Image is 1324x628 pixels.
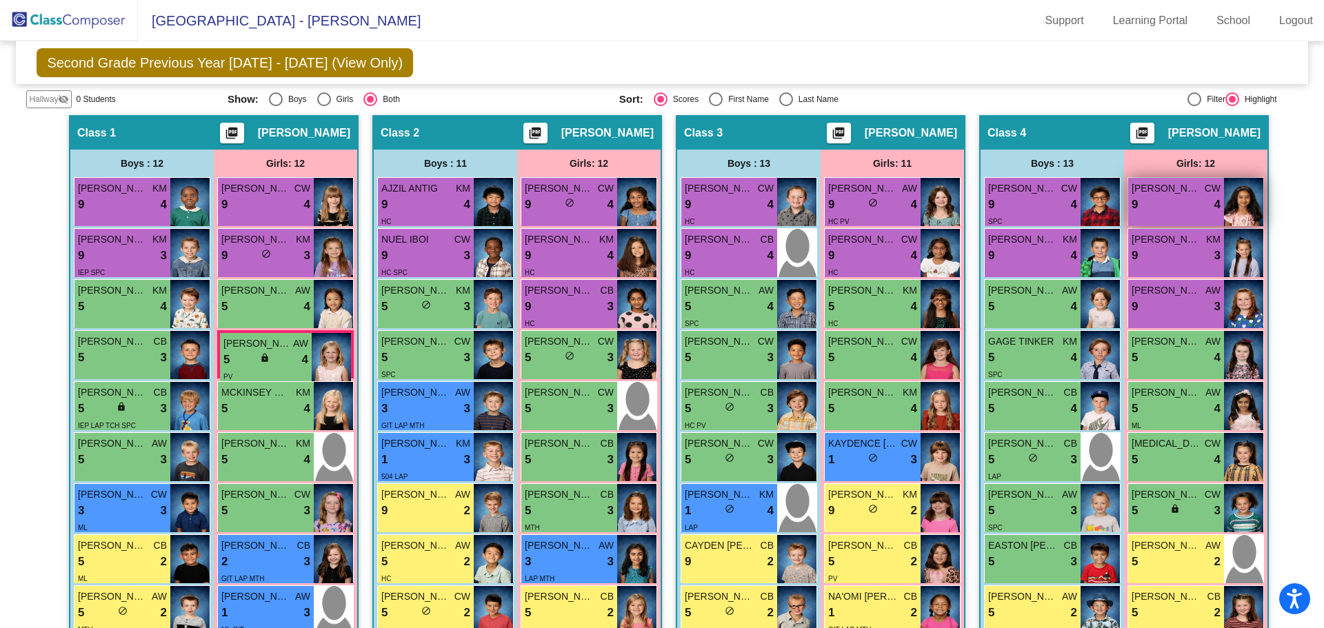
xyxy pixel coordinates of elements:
span: 5 [1132,502,1138,520]
span: [PERSON_NAME] [685,385,754,400]
span: CW [294,487,310,502]
span: ML [1132,422,1141,429]
span: do_not_disturb_alt [565,351,574,361]
span: [PERSON_NAME] [1132,232,1201,247]
span: CB [601,487,614,502]
button: Print Students Details [523,123,548,143]
div: Girls: 12 [214,150,357,177]
span: 3 [464,451,470,469]
span: [PERSON_NAME] [221,232,290,247]
span: 9 [685,247,691,265]
span: [PERSON_NAME] [78,334,147,349]
span: 3 [304,247,310,265]
span: 3 [304,502,310,520]
span: 3 [381,400,388,418]
span: lock [117,402,126,412]
mat-icon: visibility_off [58,94,69,105]
span: 4 [911,298,917,316]
span: 4 [911,349,917,367]
div: Both [377,93,400,105]
span: AW [902,181,917,196]
span: CW [758,334,774,349]
span: [PERSON_NAME] [865,126,957,140]
span: do_not_disturb_alt [1028,453,1038,463]
span: [PERSON_NAME] [78,181,147,196]
span: HC SPC [381,269,408,276]
span: CW [454,334,470,349]
span: 5 [1132,451,1138,469]
span: 9 [1132,247,1138,265]
button: Print Students Details [827,123,851,143]
span: [PERSON_NAME] [221,283,290,298]
span: [PERSON_NAME] [1132,283,1201,298]
span: 9 [828,502,834,520]
span: do_not_disturb_alt [868,453,878,463]
span: 4 [911,196,917,214]
span: CW [901,436,917,451]
span: 5 [685,298,691,316]
span: 4 [1214,349,1221,367]
span: 9 [525,196,531,214]
span: [PERSON_NAME] [1132,334,1201,349]
span: 3 [161,247,167,265]
span: 4 [464,196,470,214]
span: [PERSON_NAME] [685,181,754,196]
a: School [1205,10,1261,32]
span: CB [154,385,167,400]
div: Scores [668,93,699,105]
span: 3 [911,451,917,469]
span: 9 [381,502,388,520]
span: KM [296,436,310,451]
span: KM [599,232,614,247]
span: 3 [608,349,614,367]
span: Show: [228,93,259,105]
div: Filter [1201,93,1225,105]
span: 3 [161,400,167,418]
mat-radio-group: Select an option [228,92,609,106]
span: [PERSON_NAME] [223,336,292,351]
span: 9 [988,196,994,214]
span: 9 [525,298,531,316]
span: 3 [608,451,614,469]
span: 5 [988,298,994,316]
span: [PERSON_NAME] [1132,181,1201,196]
span: [PERSON_NAME] [78,283,147,298]
span: 3 [1214,298,1221,316]
span: [PERSON_NAME] [988,436,1057,451]
span: 1 [381,451,388,469]
span: 3 [161,502,167,520]
span: 5 [1132,400,1138,418]
span: 3 [608,298,614,316]
span: KM [1206,232,1221,247]
span: 5 [988,451,994,469]
span: do_not_disturb_alt [421,300,431,310]
span: Hallway [29,93,58,105]
span: HC [685,269,694,276]
span: CB [601,436,614,451]
div: Boys : 13 [677,150,821,177]
div: Boys : 13 [981,150,1124,177]
span: AW [293,336,308,351]
span: 5 [525,502,531,520]
span: [GEOGRAPHIC_DATA] - [PERSON_NAME] [138,10,421,32]
span: 3 [161,349,167,367]
span: 4 [608,196,614,214]
span: AW [152,436,167,451]
span: KM [456,436,470,451]
span: SPC [988,371,1003,378]
span: KM [456,283,470,298]
span: 4 [304,298,310,316]
span: 5 [78,451,84,469]
span: Sort: [619,93,643,105]
span: [PERSON_NAME] [828,181,897,196]
span: 5 [685,400,691,418]
span: do_not_disturb_alt [868,198,878,207]
span: IEP SPC [78,269,105,276]
span: CB [761,232,774,247]
span: AW [1062,283,1077,298]
span: KM [296,232,310,247]
span: SPC [988,218,1003,225]
span: 0 Students [76,93,115,105]
span: CB [1064,436,1077,451]
span: 5 [988,400,994,418]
